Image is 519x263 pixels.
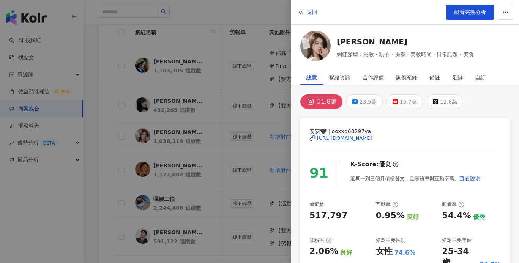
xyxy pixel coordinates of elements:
[309,135,501,142] a: [URL][DOMAIN_NAME]
[329,70,350,85] div: 聯絡資訊
[309,246,338,257] div: 2.06%
[309,201,324,208] div: 追蹤數
[337,50,474,58] span: 網紅類型：彩妝 · 親子 · 保養 · 美妝時尚 · 日常話題 · 美食
[427,94,463,109] button: 12.8萬
[309,210,347,222] div: 517,797
[309,127,501,135] span: 安安🖤 | ooxxq60297ya
[309,162,328,184] div: 91
[442,210,471,222] div: 54.4%
[396,70,417,85] div: 詢價紀錄
[446,5,494,20] a: 觀看完整分析
[459,175,481,181] span: 查看說明
[306,70,317,85] div: 總覽
[376,246,393,257] div: 女性
[386,94,423,109] button: 15.7萬
[452,70,463,85] div: 足跡
[394,249,416,257] div: 74.6%
[442,201,464,208] div: 觀看率
[340,249,352,257] div: 良好
[317,96,337,107] div: 51.8萬
[440,96,457,107] div: 12.8萬
[346,94,383,109] button: 23.5萬
[379,160,391,169] div: 優良
[442,237,472,244] div: 受眾主要年齡
[363,70,384,85] div: 合作評價
[337,36,474,47] a: [PERSON_NAME]
[309,237,332,244] div: 漲粉率
[376,237,405,244] div: 受眾主要性別
[376,210,405,222] div: 0.95%
[350,171,481,186] div: 近期一到三個月積極發文，且漲粉率與互動率高。
[300,94,342,109] button: 51.8萬
[429,70,440,85] div: 備註
[407,213,419,221] div: 良好
[350,160,399,169] div: K-Score :
[473,213,485,221] div: 優秀
[454,9,486,15] span: 觀看完整分析
[459,171,481,186] button: 查看說明
[317,135,372,142] div: [URL][DOMAIN_NAME]
[360,96,377,107] div: 23.5萬
[297,5,318,20] button: 返回
[475,70,486,85] div: 自訂
[300,31,331,64] a: KOL Avatar
[307,9,317,15] span: 返回
[376,201,398,208] div: 互動率
[400,96,417,107] div: 15.7萬
[300,31,331,61] img: KOL Avatar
